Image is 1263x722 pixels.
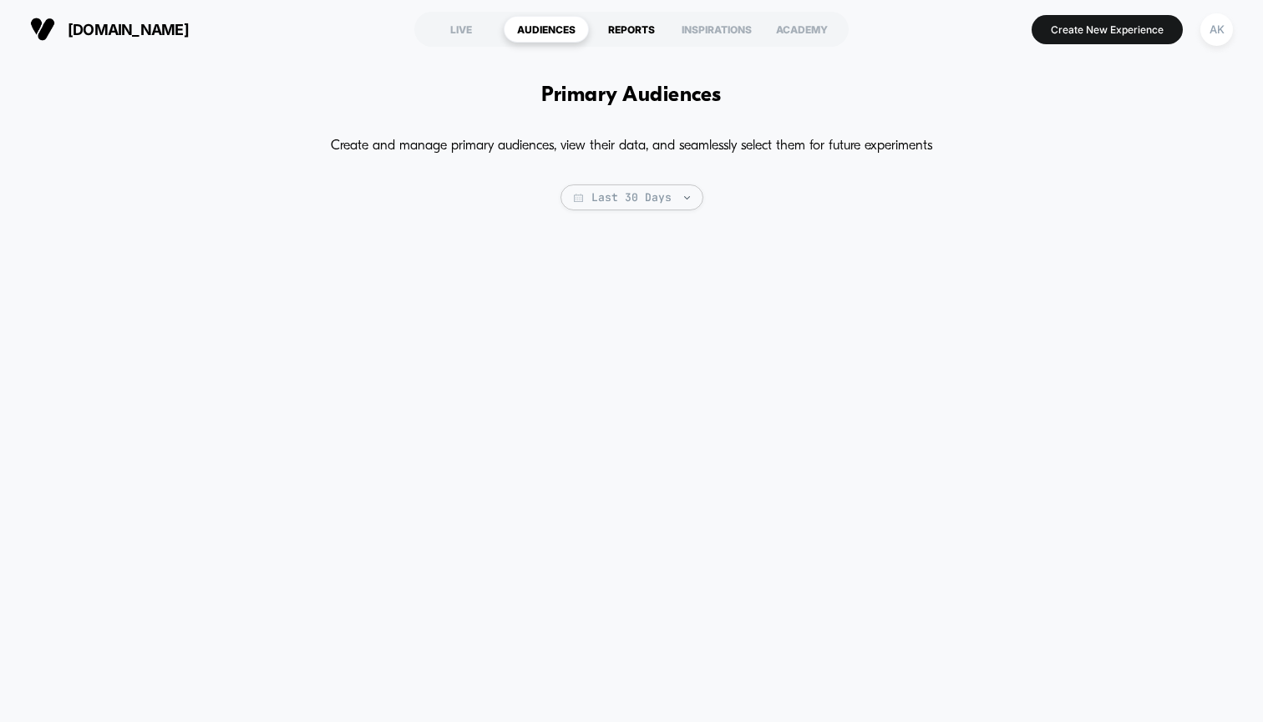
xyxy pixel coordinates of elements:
button: AK [1195,13,1238,47]
div: LIVE [418,16,504,43]
div: AUDIENCES [504,16,589,43]
span: [DOMAIN_NAME] [68,21,189,38]
span: Last 30 Days [560,184,703,210]
div: INSPIRATIONS [674,16,759,43]
button: [DOMAIN_NAME] [25,16,194,43]
img: end [684,196,690,199]
img: Visually logo [30,17,55,42]
img: calendar [574,194,583,202]
h1: Primary Audiences [541,83,721,108]
div: REPORTS [589,16,674,43]
div: AK [1200,13,1233,46]
button: Create New Experience [1032,15,1183,44]
div: ACADEMY [759,16,845,43]
p: Create and manage primary audiences, view their data, and seamlessly select them for future exper... [331,133,932,159]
